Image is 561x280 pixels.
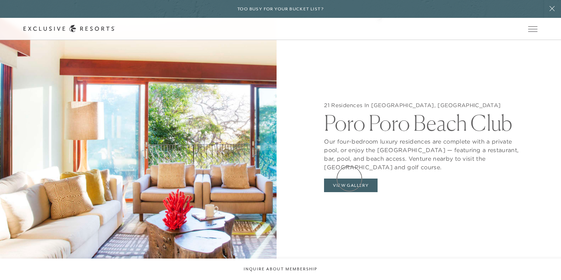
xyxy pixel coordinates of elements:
[324,109,521,134] h2: Poro Poro Beach Club
[528,26,537,31] button: Open navigation
[324,102,521,109] h5: 21 Residences In [GEOGRAPHIC_DATA], [GEOGRAPHIC_DATA]
[324,134,521,171] p: Our four-bedroom luxury residences are complete with a private pool, or enjoy the [GEOGRAPHIC_DAT...
[237,6,324,12] h6: Too busy for your bucket list?
[554,273,561,280] iframe: Qualified Messenger
[324,179,378,192] button: View Gallery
